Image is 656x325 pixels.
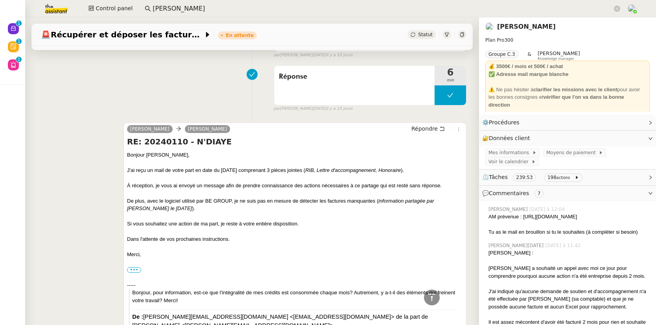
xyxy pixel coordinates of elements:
[488,206,529,213] span: [PERSON_NAME]
[132,314,143,320] b: De :
[556,175,570,180] small: actions
[488,149,532,157] span: Mes informations
[482,118,523,127] span: ⚙️
[482,190,547,196] span: 💬
[130,126,170,132] span: [PERSON_NAME]
[132,289,463,305] div: Bonjour, pour information, est-ce que l'intégralité de mes crédits est consommée chaque mois? Aut...
[488,158,531,166] span: Voir le calendrier
[504,37,513,43] span: 300
[127,281,463,289] div: -----
[538,50,580,61] app-user-label: Knowledge manager
[409,124,448,133] button: Répondre
[489,174,508,180] span: Tâches
[17,57,20,64] p: 1
[488,288,650,311] div: J'ai indiqué qu'aucune demande de soutien et d'accompagnement n'a été effectuée par [PERSON_NAME]...
[411,125,438,133] span: Répondre
[488,242,545,249] span: [PERSON_NAME][DATE]
[274,105,280,112] span: par
[96,4,133,13] span: Control panel
[274,52,353,59] small: [PERSON_NAME][DATE]
[538,50,580,56] span: [PERSON_NAME]
[479,131,656,146] div: 🔐Données client
[326,105,353,112] span: il y a 10 jours
[153,4,612,14] input: Rechercher
[488,86,647,109] div: ⚠️ Ne pas hésiter à pour avoir les bonnes consignes et
[274,52,280,59] span: par
[497,23,556,30] a: [PERSON_NAME]
[489,119,520,126] span: Procédures
[488,264,650,280] div: [PERSON_NAME] a souhaité un appel avec moi ce jour pour comprendre pourquoi aucune action n'a été...
[127,267,141,273] label: •••
[127,166,463,174] div: J'ai reçu un mail de votre part en date du [DATE] comprenant 3 pièces jointes ( ).
[538,57,574,61] span: Knowledge manager
[185,126,230,133] a: [PERSON_NAME]
[305,167,401,173] em: RIB, Lettre d'accompagnement, Honoraire
[547,175,556,180] span: 198
[482,174,586,180] span: ⏲️
[534,190,544,198] nz-tag: 7
[127,235,463,243] div: Dans l'attente de vos prochaines instructions.
[127,182,463,190] div: À réception, je vous ai envoyé un message afin de prendre connaissance des actions nécessaires à ...
[482,134,533,143] span: 🔐
[435,68,466,77] span: 6
[17,20,20,28] p: 1
[127,151,463,159] div: Bonjour [PERSON_NAME],
[488,94,624,108] strong: vérifier que l'on va dans la bonne direction
[84,3,137,14] button: Control panel
[435,77,466,84] span: min
[513,174,536,181] nz-tag: 239:53
[418,32,433,37] span: Statut
[545,242,582,249] span: [DATE] à 11:42
[628,4,636,13] img: users%2FNTfmycKsCFdqp6LX6USf2FmuPJo2%2Favatar%2Fprofile-pic%20(1).png
[485,37,504,43] span: Plan Pro
[485,50,518,58] nz-tag: Groupe C.3
[16,39,22,44] nz-badge-sup: 1
[488,249,650,257] div: [PERSON_NAME] :
[41,30,51,39] span: 🚨
[16,20,22,26] nz-badge-sup: 1
[528,50,531,61] span: &
[488,71,568,77] strong: ✅ Adresse mail marque blanche
[488,213,650,221] div: AM prévenue : [URL][DOMAIN_NAME]
[226,33,254,38] div: En attente
[127,136,463,147] h4: RE: 20240110 - N'DIAYE
[41,31,204,39] span: Récupérer et déposer les factures sur Dext
[488,63,563,69] strong: 💰 3500€ / mois et 500€ / achat
[279,71,430,83] span: Réponse
[479,115,656,130] div: ⚙️Procédures
[488,228,650,236] div: Tu as le mail en brouillon si tu le souhaites (à compléter si besoin)
[529,206,566,213] span: [DATE] à 12:04
[489,135,530,141] span: Données client
[479,186,656,201] div: 💬Commentaires 7
[326,52,353,59] span: il y a 10 jours
[127,197,463,212] div: De plus, avec le logiciel utilisé par BE GROUP, je ne suis pas en mesure de détecter les factures...
[127,251,463,259] div: Merci,
[127,198,434,212] em: information partagée par [PERSON_NAME] le [DATE]
[546,149,599,157] span: Moyens de paiement
[127,220,463,228] div: Si vous souhaitez une action de ma part, je reste à votre entière disposition.
[479,170,656,185] div: ⏲️Tâches 239:53 198actions
[485,22,494,31] img: users%2FpftfpH3HWzRMeZpe6E7kXDgO5SJ3%2Favatar%2Fa3cc7090-f8ed-4df9-82e0-3c63ac65f9dd
[533,87,617,92] strong: clarifier les missions avec le client
[17,39,20,46] p: 1
[16,57,22,62] nz-badge-sup: 1
[489,190,529,196] span: Commentaires
[274,105,353,112] small: [PERSON_NAME][DATE]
